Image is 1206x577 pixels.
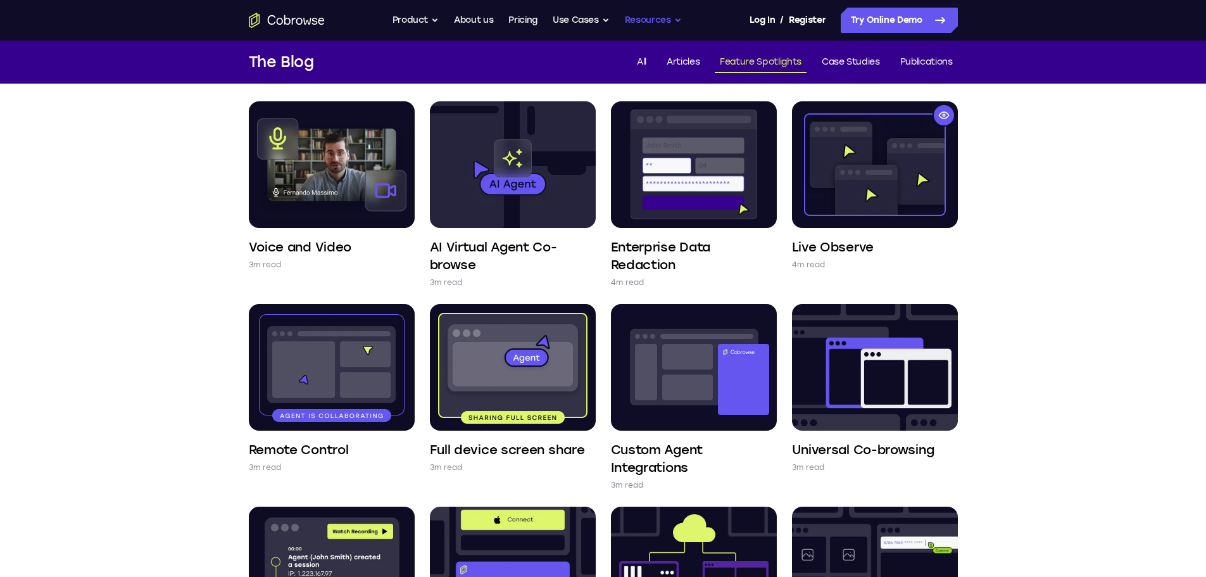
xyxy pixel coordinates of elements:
[792,101,958,228] img: Live Observe
[430,304,596,431] img: Full device screen share
[841,8,958,33] a: Try Online Demo
[750,8,775,33] a: Log In
[430,276,463,289] p: 3m read
[249,101,415,271] a: Voice and Video 3m read
[611,101,777,228] img: Enterprise Data Redaction
[632,52,651,73] a: All
[780,13,784,28] span: /
[249,258,282,271] p: 3m read
[792,461,825,474] p: 3m read
[393,8,439,33] button: Product
[625,8,682,33] button: Resources
[430,238,596,274] h4: AI Virtual Agent Co-browse
[611,441,777,476] h4: Custom Agent Integrations
[817,52,885,73] a: Case Studies
[249,304,415,431] img: Remote Control
[430,101,596,289] a: AI Virtual Agent Co-browse 3m read
[792,258,826,271] p: 4m read
[249,101,415,228] img: Voice and Video
[662,52,705,73] a: Articles
[611,479,644,491] p: 3m read
[792,238,874,256] h4: Live Observe
[895,52,958,73] a: Publications
[792,101,958,271] a: Live Observe 4m read
[553,8,610,33] button: Use Cases
[430,304,596,474] a: Full device screen share 3m read
[611,238,777,274] h4: Enterprise Data Redaction
[792,304,958,431] img: Universal Co-browsing
[611,101,777,289] a: Enterprise Data Redaction 4m read
[249,51,314,73] h1: The Blog
[611,304,777,431] img: Custom Agent Integrations
[611,276,644,289] p: 4m read
[430,441,585,459] h4: Full device screen share
[792,304,958,474] a: Universal Co-browsing 3m read
[249,461,282,474] p: 3m read
[454,8,493,33] a: About us
[249,304,415,474] a: Remote Control 3m read
[249,441,349,459] h4: Remote Control
[430,461,463,474] p: 3m read
[249,13,325,28] a: Go to the home page
[430,101,596,228] img: AI Virtual Agent Co-browse
[508,8,537,33] a: Pricing
[789,8,826,33] a: Register
[249,238,352,256] h4: Voice and Video
[792,441,934,459] h4: Universal Co-browsing
[611,304,777,491] a: Custom Agent Integrations 3m read
[715,52,807,73] a: Feature Spotlights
